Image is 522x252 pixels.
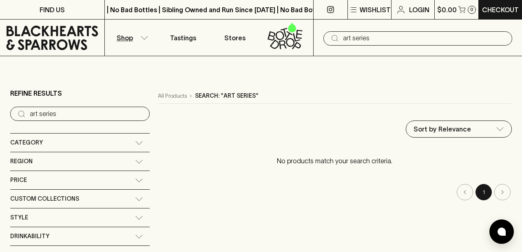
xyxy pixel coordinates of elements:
div: Custom Collections [10,190,150,208]
p: $0.00 [437,5,457,15]
p: Wishlist [360,5,391,15]
p: Stores [224,33,246,43]
nav: pagination navigation [158,184,512,200]
p: Shop [117,33,133,43]
p: Sort by Relevance [414,124,471,134]
div: Sort by Relevance [406,121,511,137]
div: Category [10,134,150,152]
a: All Products [158,92,187,100]
p: › [190,92,192,100]
span: Category [10,138,43,148]
p: Tastings [170,33,196,43]
span: Style [10,213,28,223]
p: FIND US [40,5,65,15]
span: Drinkability [10,231,49,241]
span: Region [10,156,33,167]
img: bubble-icon [498,228,506,236]
p: Search: "art series" [195,92,259,100]
input: Try “Pinot noir” [30,107,143,121]
div: Price [10,171,150,189]
p: Checkout [482,5,519,15]
p: Login [409,5,429,15]
p: 0 [470,7,473,12]
p: Refine Results [10,88,62,98]
button: Shop [105,20,157,56]
a: Stores [209,20,261,56]
a: Tastings [157,20,209,56]
input: Try "Pinot noir" [343,32,506,45]
span: Price [10,175,27,185]
button: page 1 [476,184,492,200]
p: No products match your search criteria. [158,148,512,174]
span: Custom Collections [10,194,79,204]
div: Drinkability [10,227,150,245]
div: Region [10,152,150,171]
div: Style [10,208,150,227]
